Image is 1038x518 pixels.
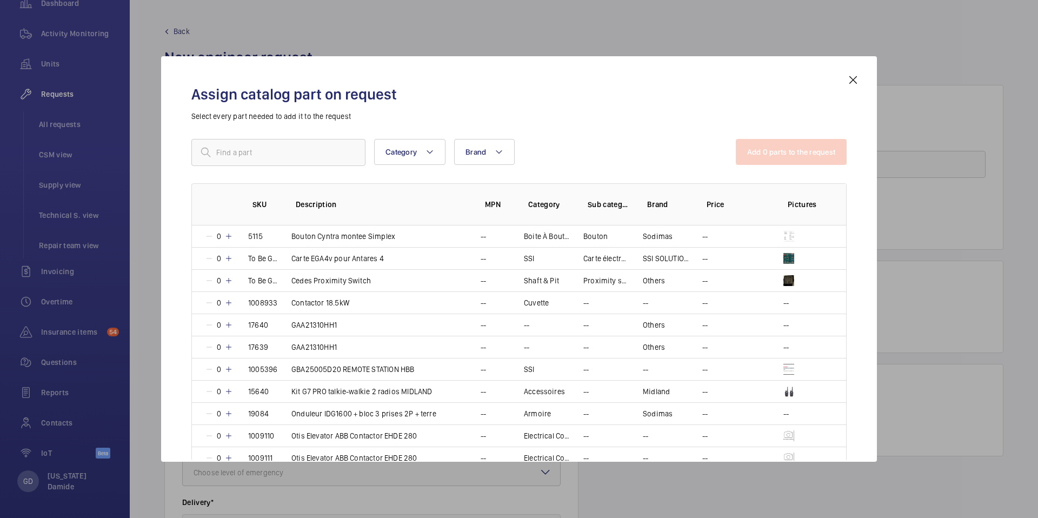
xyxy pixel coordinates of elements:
[248,364,277,375] p: 1005396
[702,297,708,308] p: --
[583,275,630,286] p: Proximity switch
[524,430,570,441] p: Electrical Components
[248,275,278,286] p: To Be Generated
[481,320,486,330] p: --
[524,231,570,242] p: Boite À Boutons
[643,342,665,353] p: Others
[702,430,708,441] p: --
[481,231,486,242] p: --
[291,453,417,463] p: Otis Elevator ABB Contactor EHDE 280
[214,253,224,264] p: 0
[296,199,468,210] p: Description
[583,297,589,308] p: --
[783,297,789,308] p: --
[783,320,789,330] p: --
[465,148,486,156] span: Brand
[702,231,708,242] p: --
[485,199,511,210] p: MPN
[214,342,224,353] p: 0
[291,297,349,308] p: Contactor 18.5kW
[481,275,486,286] p: --
[643,320,665,330] p: Others
[702,453,708,463] p: --
[481,253,486,264] p: --
[248,408,269,419] p: 19084
[783,342,789,353] p: --
[702,320,708,330] p: --
[248,297,277,308] p: 1008933
[248,453,272,463] p: 1009111
[524,297,549,308] p: Cuvette
[214,231,224,242] p: 0
[643,231,673,242] p: Sodimas
[524,342,529,353] p: --
[374,139,445,165] button: Category
[524,364,535,375] p: SSI
[783,364,794,375] img: tAslpmMaGVarH-ItsnIgCEYEQz4qM11pPSp5BVkrO3V6mnZg.png
[191,111,847,122] p: Select every part needed to add it to the request
[214,275,224,286] p: 0
[524,453,570,463] p: Electrical Components
[702,342,708,353] p: --
[736,139,847,165] button: Add 0 parts to the request
[583,320,589,330] p: --
[252,199,278,210] p: SKU
[583,386,589,397] p: --
[702,386,708,397] p: --
[783,231,794,242] img: g3a49nfdYcSuQfseZNAG9Il-olRDJnLUGo71PhoUjj9uzZrS.png
[524,275,559,286] p: Shaft & Pit
[481,342,486,353] p: --
[481,364,486,375] p: --
[248,320,268,330] p: 17640
[291,408,436,419] p: Onduleur IDG1600 + bloc 3 prises 2P + terre
[481,386,486,397] p: --
[702,253,708,264] p: --
[214,453,224,463] p: 0
[643,453,648,463] p: --
[248,342,268,353] p: 17639
[291,386,432,397] p: Kit G7 PRO talkie-walkie 2 radios MIDLAND
[583,408,589,419] p: --
[248,253,278,264] p: To Be Generated
[291,275,371,286] p: Cedes Proximity Switch
[385,148,417,156] span: Category
[214,364,224,375] p: 0
[528,199,570,210] p: Category
[783,408,789,419] p: --
[524,320,529,330] p: --
[214,320,224,330] p: 0
[643,275,665,286] p: Others
[214,408,224,419] p: 0
[191,84,847,104] h2: Assign catalog part on request
[481,453,486,463] p: --
[481,408,486,419] p: --
[643,386,670,397] p: Midland
[214,430,224,441] p: 0
[454,139,515,165] button: Brand
[583,364,589,375] p: --
[291,231,395,242] p: Bouton Cyntra montee Simplex
[291,320,337,330] p: GAA21310HH1
[583,453,589,463] p: --
[291,253,384,264] p: Carte EGA4v pour Antares 4
[524,408,551,419] p: Armoire
[524,253,535,264] p: SSI
[214,386,224,397] p: 0
[291,430,417,441] p: Otis Elevator ABB Contactor EHDE 280
[702,364,708,375] p: --
[524,386,565,397] p: Accessoires
[481,297,486,308] p: --
[783,275,794,286] img: h6SP9JDxqz0TF0uNc_qScYnGn9iDrft9w6giWp_-A4GSVAru.png
[248,231,263,242] p: 5115
[291,342,337,353] p: GAA21310HH1
[481,430,486,441] p: --
[191,139,365,166] input: Find a part
[291,364,414,375] p: GBA25005D20 REMOTE STATION HBB
[643,297,648,308] p: --
[783,453,794,463] img: mgKNnLUo32YisrdXDPXwnmHuC0uVg7sd9j77u0g5nYnLw-oI.png
[783,430,794,441] img: mgKNnLUo32YisrdXDPXwnmHuC0uVg7sd9j77u0g5nYnLw-oI.png
[248,430,274,441] p: 1009110
[643,408,673,419] p: Sodimas
[702,408,708,419] p: --
[783,386,794,397] img: kk3TmbOYGquXUPLvN6SdosqAc-8_aV5Jaaivo0a5V83nLE68.png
